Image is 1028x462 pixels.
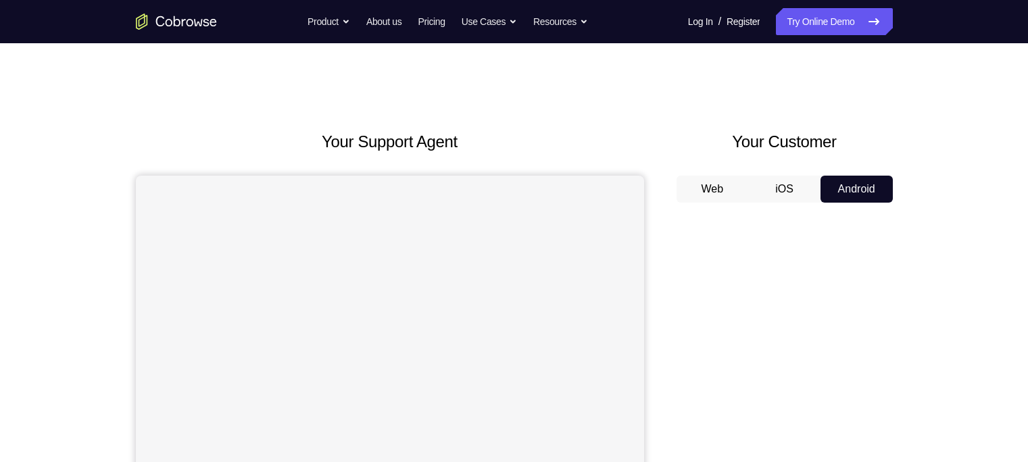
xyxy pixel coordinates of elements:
[136,14,217,30] a: Go to the home page
[821,176,893,203] button: Android
[136,130,644,154] h2: Your Support Agent
[677,176,749,203] button: Web
[748,176,821,203] button: iOS
[677,130,893,154] h2: Your Customer
[366,8,401,35] a: About us
[462,8,517,35] button: Use Cases
[727,8,760,35] a: Register
[718,14,721,30] span: /
[418,8,445,35] a: Pricing
[533,8,588,35] button: Resources
[776,8,892,35] a: Try Online Demo
[308,8,350,35] button: Product
[688,8,713,35] a: Log In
